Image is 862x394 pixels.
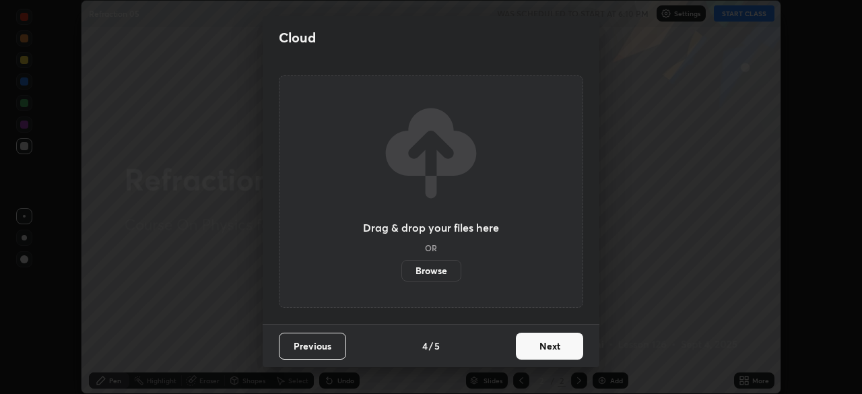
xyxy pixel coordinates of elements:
[429,339,433,353] h4: /
[425,244,437,252] h5: OR
[516,333,583,360] button: Next
[363,222,499,233] h3: Drag & drop your files here
[422,339,428,353] h4: 4
[279,29,316,46] h2: Cloud
[434,339,440,353] h4: 5
[279,333,346,360] button: Previous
